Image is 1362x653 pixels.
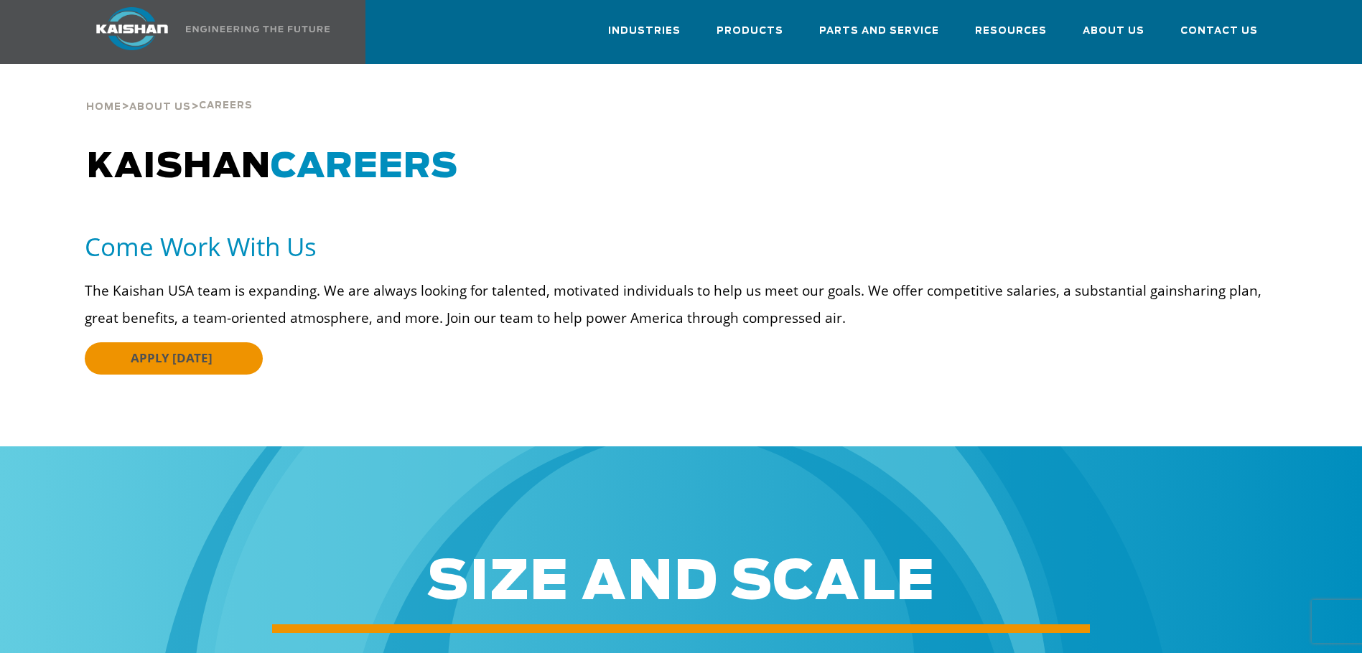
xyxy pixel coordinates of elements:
[86,100,121,113] a: Home
[1180,12,1258,61] a: Contact Us
[86,103,121,112] span: Home
[85,342,263,375] a: APPLY [DATE]
[131,349,213,366] span: APPLY [DATE]
[85,277,1291,332] p: The Kaishan USA team is expanding. We are always looking for talented, motivated individuals to h...
[975,23,1047,39] span: Resources
[85,230,1291,263] h5: Come Work With Us
[717,23,783,39] span: Products
[186,26,330,32] img: Engineering the future
[78,7,186,50] img: kaishan logo
[717,12,783,61] a: Products
[1180,23,1258,39] span: Contact Us
[87,150,458,184] span: KAISHAN
[129,100,191,113] a: About Us
[199,101,253,111] span: Careers
[819,12,939,61] a: Parts and Service
[1083,12,1144,61] a: About Us
[129,103,191,112] span: About Us
[1083,23,1144,39] span: About Us
[975,12,1047,61] a: Resources
[608,12,681,61] a: Industries
[608,23,681,39] span: Industries
[819,23,939,39] span: Parts and Service
[86,64,253,118] div: > >
[271,150,458,184] span: CAREERS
